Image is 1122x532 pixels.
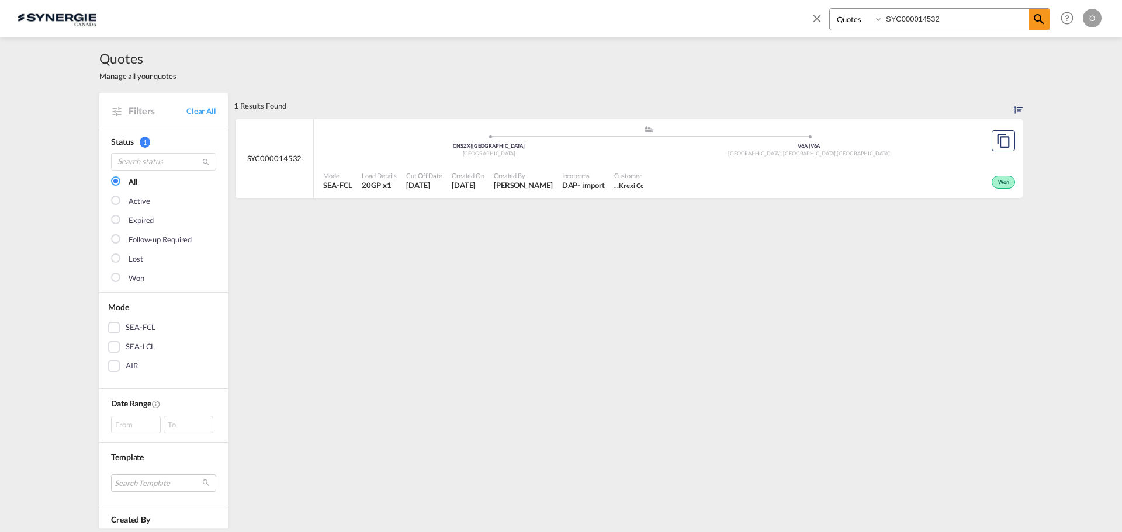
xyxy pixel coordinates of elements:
[247,153,302,164] span: SYC000014532
[562,180,578,190] div: DAP
[992,176,1015,189] div: Won
[129,273,144,284] div: Won
[126,360,138,372] div: AIR
[406,171,442,180] span: Cut Off Date
[111,514,150,524] span: Created By
[837,150,889,157] span: [GEOGRAPHIC_DATA]
[836,150,837,157] span: ,
[202,158,210,166] md-icon: icon-magnify
[108,341,219,353] md-checkbox: SEA-LCL
[452,180,484,190] span: 4 Sep 2025
[111,137,133,147] span: Status
[323,171,352,180] span: Mode
[111,153,216,171] input: Search status
[996,134,1010,148] md-icon: assets/icons/custom/copyQuote.svg
[883,9,1028,29] input: Enter Quotation Number
[129,196,150,207] div: Active
[140,137,150,148] span: 1
[186,106,216,116] a: Clear All
[1083,9,1102,27] div: O
[111,416,216,433] span: From To
[234,93,286,119] div: 1 Results Found
[619,182,643,189] span: Krexi Co
[562,180,605,190] div: DAP import
[99,49,176,68] span: Quotes
[1028,9,1050,30] span: icon-magnify
[362,171,397,180] span: Load Details
[108,322,219,333] md-checkbox: SEA-FCL
[129,215,154,227] div: Expired
[406,180,442,190] span: 4 Sep 2025
[111,416,161,433] div: From
[494,171,553,180] span: Created By
[126,322,155,333] div: SEA-FCL
[108,302,129,312] span: Mode
[111,452,144,462] span: Template
[494,180,553,190] span: Adriana Groposila
[18,5,96,32] img: 1f56c880d42311ef80fc7dca854c8e59.png
[111,398,151,408] span: Date Range
[992,130,1015,151] button: Copy Quote
[129,234,192,246] div: Follow-up Required
[798,142,811,149] span: V6A
[1032,12,1046,26] md-icon: icon-magnify
[452,171,484,180] span: Created On
[463,150,515,157] span: [GEOGRAPHIC_DATA]
[1057,8,1077,28] span: Help
[362,180,397,190] span: 20GP x 1
[453,142,525,149] span: CNSZX [GEOGRAPHIC_DATA]
[998,179,1012,187] span: Won
[1014,93,1023,119] div: Sort by: Created On
[164,416,213,433] div: To
[642,126,656,132] md-icon: assets/icons/custom/ship-fill.svg
[614,171,644,180] span: Customer
[323,180,352,190] span: SEA-FCL
[470,142,472,149] span: |
[129,176,137,188] div: All
[111,136,216,148] div: Status 1
[811,142,820,149] span: V6A
[99,71,176,81] span: Manage all your quotes
[811,8,829,36] span: icon-close
[728,150,837,157] span: [GEOGRAPHIC_DATA], [GEOGRAPHIC_DATA]
[108,360,219,372] md-checkbox: AIR
[129,253,143,265] div: Lost
[811,12,823,25] md-icon: icon-close
[809,142,811,149] span: |
[126,341,155,353] div: SEA-LCL
[1057,8,1083,29] div: Help
[236,119,1023,199] div: SYC000014532 assets/icons/custom/ship-fill.svgassets/icons/custom/roll-o-plane.svgOriginShenzhen ...
[577,180,604,190] div: - import
[562,171,605,180] span: Incoterms
[614,180,644,190] span: . . Krexi Co
[151,399,161,409] md-icon: Created On
[129,105,186,117] span: Filters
